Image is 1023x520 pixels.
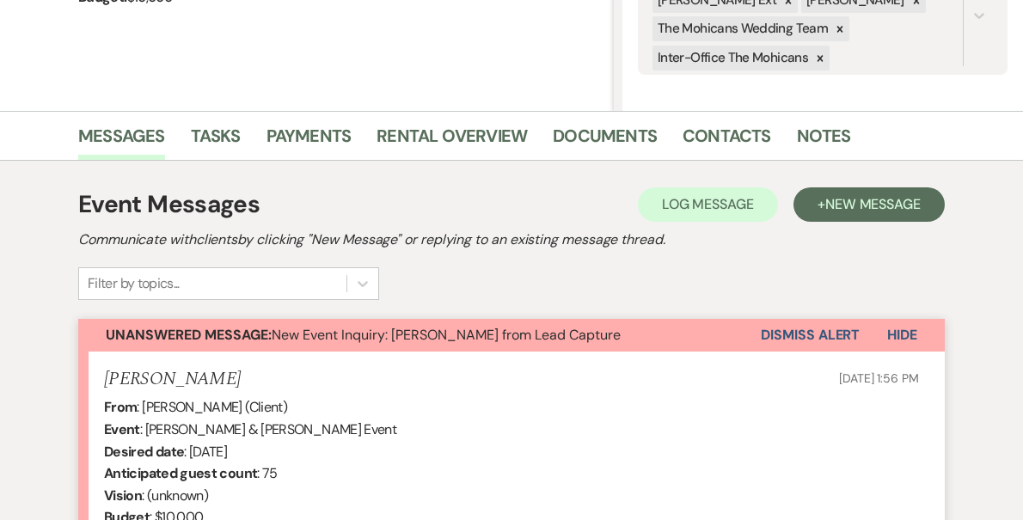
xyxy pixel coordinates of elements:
h2: Communicate with clients by clicking "New Message" or replying to an existing message thread. [78,229,945,250]
a: Notes [797,122,851,160]
div: Filter by topics... [88,273,180,294]
h5: [PERSON_NAME] [104,369,241,390]
span: Log Message [662,195,754,213]
a: Messages [78,122,165,160]
a: Rental Overview [377,122,527,160]
b: Anticipated guest count [104,464,257,482]
h1: Event Messages [78,187,260,223]
a: Tasks [191,122,241,160]
div: The Mohicans Wedding Team [652,16,830,41]
span: Hide [887,326,917,344]
button: Dismiss Alert [761,319,860,352]
b: Desired date [104,443,184,461]
button: Log Message [638,187,778,222]
span: New Message [825,195,921,213]
b: From [104,398,137,416]
b: Event [104,420,140,438]
span: New Event Inquiry: [PERSON_NAME] from Lead Capture [106,326,621,344]
a: Contacts [683,122,771,160]
a: Documents [553,122,657,160]
a: Payments [266,122,352,160]
b: Vision [104,486,142,505]
span: [DATE] 1:56 PM [839,370,919,386]
button: Unanswered Message:New Event Inquiry: [PERSON_NAME] from Lead Capture [78,319,761,352]
button: Hide [860,319,945,352]
strong: Unanswered Message: [106,326,272,344]
button: +New Message [793,187,945,222]
div: Inter-Office The Mohicans [652,46,811,70]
